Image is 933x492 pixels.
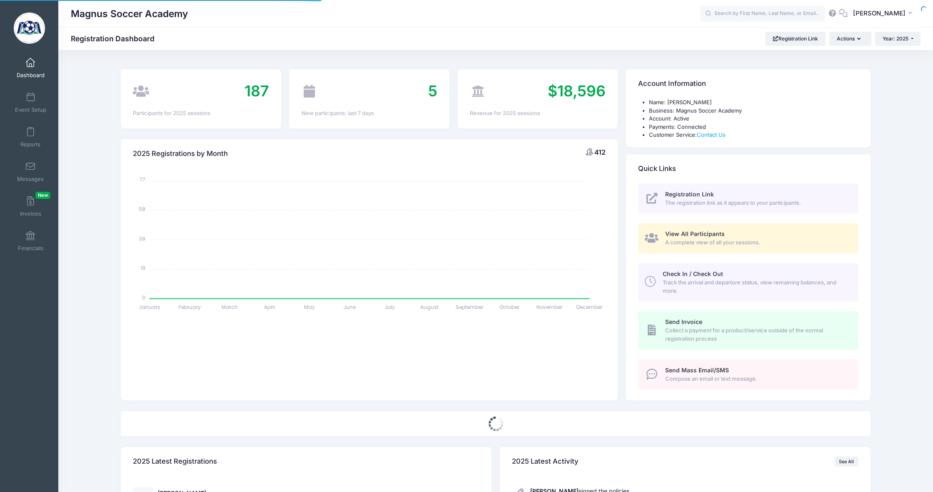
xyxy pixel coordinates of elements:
[697,131,726,138] a: Contact Us
[141,264,146,271] tspan: 19
[14,13,45,44] img: Magnus Soccer Academy
[17,176,44,183] span: Messages
[835,457,858,467] a: See All
[11,192,50,221] a: InvoicesNew
[649,131,858,139] li: Customer Service:
[35,192,50,199] span: New
[140,235,146,242] tspan: 39
[264,304,275,311] tspan: April
[765,32,826,46] a: Registration Link
[638,223,858,254] a: View All Participants A complete view of all your sessions.
[304,304,315,311] tspan: May
[649,107,858,115] li: Business: Magnus Soccer Academy
[470,109,606,118] div: Revenue for 2025 sessions
[133,450,217,474] h4: 2025 Latest Registrations
[139,304,161,311] tspan: January
[500,304,520,311] tspan: October
[663,270,723,277] span: Check In / Check Out
[11,123,50,152] a: Reports
[456,304,484,311] tspan: September
[20,210,41,217] span: Invoices
[638,183,858,214] a: Registration Link The registration link as it appears to your participants.
[17,72,45,79] span: Dashboard
[594,148,606,156] span: 412
[665,326,849,343] span: Collect a payment for a product/service outside of the normal registration process
[384,304,395,311] tspan: July
[665,191,714,198] span: Registration Link
[537,304,563,311] tspan: November
[71,34,162,43] h1: Registration Dashboard
[638,359,858,389] a: Send Mass Email/SMS Compose an email or text message.
[700,5,825,22] input: Search by First Name, Last Name, or Email...
[11,88,50,117] a: Event Setup
[71,4,188,23] h1: Magnus Soccer Academy
[512,450,579,474] h4: 2025 Latest Activity
[665,375,849,383] span: Compose an email or text message.
[302,109,437,118] div: New participants: last 7 days
[548,82,606,100] span: $18,596
[649,98,858,107] li: Name: [PERSON_NAME]
[133,142,228,166] h4: 2025 Registrations by Month
[11,53,50,83] a: Dashboard
[665,230,725,237] span: View All Participants
[638,311,858,349] a: Send Invoice Collect a payment for a product/service outside of the normal registration process
[829,32,871,46] button: Actions
[344,304,356,311] tspan: June
[665,238,849,247] span: A complete view of all your sessions.
[140,176,146,183] tspan: 77
[428,82,437,100] span: 5
[649,115,858,123] li: Account: Active
[875,32,921,46] button: Year: 2025
[883,35,908,42] span: Year: 2025
[18,245,43,252] span: Financials
[133,109,269,118] div: Participants for 2025 sessions
[11,157,50,186] a: Messages
[139,206,146,213] tspan: 58
[848,4,921,23] button: [PERSON_NAME]
[638,157,676,181] h4: Quick Links
[638,263,858,301] a: Check In / Check Out Track the arrival and departure status, view remaining balances, and more.
[142,294,146,301] tspan: 0
[638,72,706,96] h4: Account Information
[577,304,603,311] tspan: December
[665,318,702,325] span: Send Invoice
[20,141,40,148] span: Reports
[179,304,201,311] tspan: February
[222,304,238,311] tspan: March
[11,226,50,256] a: Financials
[421,304,439,311] tspan: August
[665,199,849,207] span: The registration link as it appears to your participants.
[663,279,849,295] span: Track the arrival and departure status, view remaining balances, and more.
[244,82,269,100] span: 187
[665,366,729,374] span: Send Mass Email/SMS
[649,123,858,131] li: Payments: Connected
[15,106,46,113] span: Event Setup
[853,9,906,18] span: [PERSON_NAME]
